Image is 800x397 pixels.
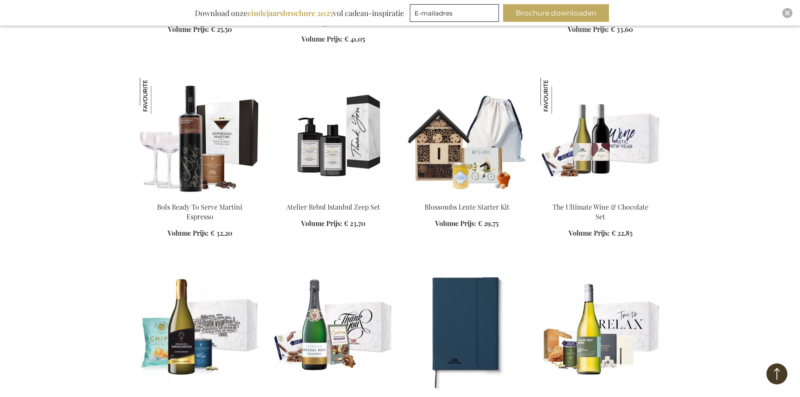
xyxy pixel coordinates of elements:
span: € 33,60 [611,25,633,34]
a: Atelier Rebul Istanbul Zeep Set [286,202,380,211]
span: Volume Prijs: [168,229,209,237]
a: Personalised Baltimore GRS Certified Paper & PU Notebook [407,386,527,394]
div: Download onze vol cadeau-inspiratie [191,4,408,22]
img: Beer Apéro Gift Box [540,78,661,195]
img: Bols Ready To Serve Martini Espresso [140,78,260,195]
form: marketing offers and promotions [410,4,501,24]
span: € 22,85 [611,229,632,237]
a: Blossombs Lente Starter Kit [425,202,509,211]
img: Close [785,11,790,16]
a: Bols Ready To Serve Martini Espresso Bols Ready To Serve Martini Espresso [140,192,260,200]
input: E-mailadres [410,4,499,22]
a: Volume Prijs: € 41,05 [302,34,365,44]
a: Volume Prijs: € 33,60 [568,25,633,34]
button: Brochure downloaden [503,4,609,22]
a: Volume Prijs: € 23,70 [301,219,365,229]
span: € 23,70 [344,219,365,228]
img: Bols Ready To Serve Martini Espresso [140,78,176,114]
span: Volume Prijs: [301,219,342,228]
span: Volume Prijs: [569,229,610,237]
a: Bols Ready To Serve Martini Espresso [157,202,242,221]
a: Spring Blossombs Starter Kit [407,192,527,200]
a: Volume Prijs: € 32,20 [168,229,232,238]
a: Volume Prijs: € 25,50 [168,25,232,34]
span: € 41,05 [344,34,365,43]
span: € 32,20 [210,229,232,237]
span: Volume Prijs: [435,219,476,228]
a: The Pure White Chardonnay Apéro Box [140,386,260,394]
img: The Ultimate Wine & Chocolate Set [540,78,577,114]
img: Champagne Temptations Box [273,272,393,389]
img: The Pure White Chardonnay Apéro Box [140,272,260,389]
a: Champagne Temptations Box [273,386,393,394]
b: eindejaarsbrochure 2025 [247,8,333,18]
a: Volume Prijs: € 22,85 [569,229,632,238]
a: Atelier Rebul Istanbul Soap Set [273,192,393,200]
div: Close [782,8,792,18]
img: Atelier Rebul Istanbul Soap Set [273,78,393,195]
img: Personalised Baltimore GRS Certified Paper & PU Notebook [407,272,527,389]
a: Beer Apéro Gift Box The Ultimate Wine & Chocolate Set [540,192,661,200]
img: Spring Blossombs Starter Kit [407,78,527,195]
span: € 25,50 [211,25,232,34]
img: Personalised White Wine [540,272,661,389]
a: Volume Prijs: € 29,75 [435,219,498,229]
span: Volume Prijs: [302,34,343,43]
a: The Ultimate Wine & Chocolate Set [553,202,648,221]
span: Volume Prijs: [168,25,209,34]
a: Personalised White Wine [540,386,661,394]
span: € 29,75 [478,219,498,228]
span: Volume Prijs: [568,25,609,34]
